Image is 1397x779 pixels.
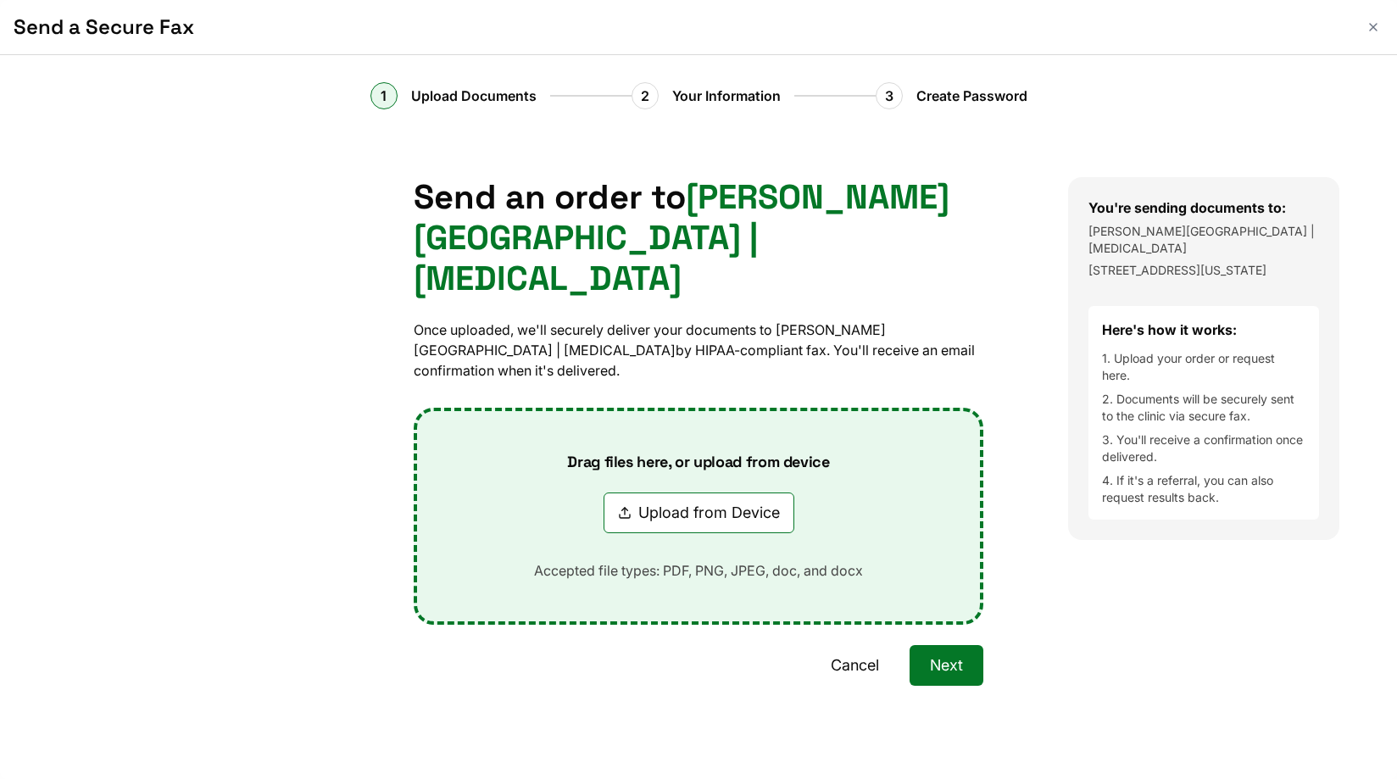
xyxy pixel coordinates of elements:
div: 2 [632,82,659,109]
h1: Send a Secure Fax [14,14,1350,41]
h4: Here's how it works: [1102,320,1305,340]
div: 1 [370,82,398,109]
p: Drag files here, or upload from device [540,452,856,472]
span: Create Password [916,86,1027,106]
p: [PERSON_NAME][GEOGRAPHIC_DATA] | [MEDICAL_DATA] [1088,223,1319,257]
p: [STREET_ADDRESS][US_STATE] [1088,262,1319,279]
li: 1. Upload your order or request here. [1102,350,1305,384]
span: Your Information [672,86,781,106]
button: Next [910,645,983,686]
span: [PERSON_NAME][GEOGRAPHIC_DATA] | [MEDICAL_DATA] [414,175,949,300]
p: Accepted file types: PDF, PNG, JPEG, doc, and docx [507,560,890,581]
li: 2. Documents will be securely sent to the clinic via secure fax. [1102,391,1305,425]
h3: You're sending documents to: [1088,198,1319,218]
button: Cancel [810,645,899,686]
div: 3 [876,82,903,109]
h1: Send an order to [414,177,983,299]
p: Once uploaded, we'll securely deliver your documents to [PERSON_NAME][GEOGRAPHIC_DATA] | [MEDICAL... [414,320,983,381]
button: Close [1363,17,1383,37]
button: Upload from Device [604,492,794,533]
li: 3. You'll receive a confirmation once delivered. [1102,431,1305,465]
span: Upload Documents [411,86,537,106]
li: 4. If it's a referral, you can also request results back. [1102,472,1305,506]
